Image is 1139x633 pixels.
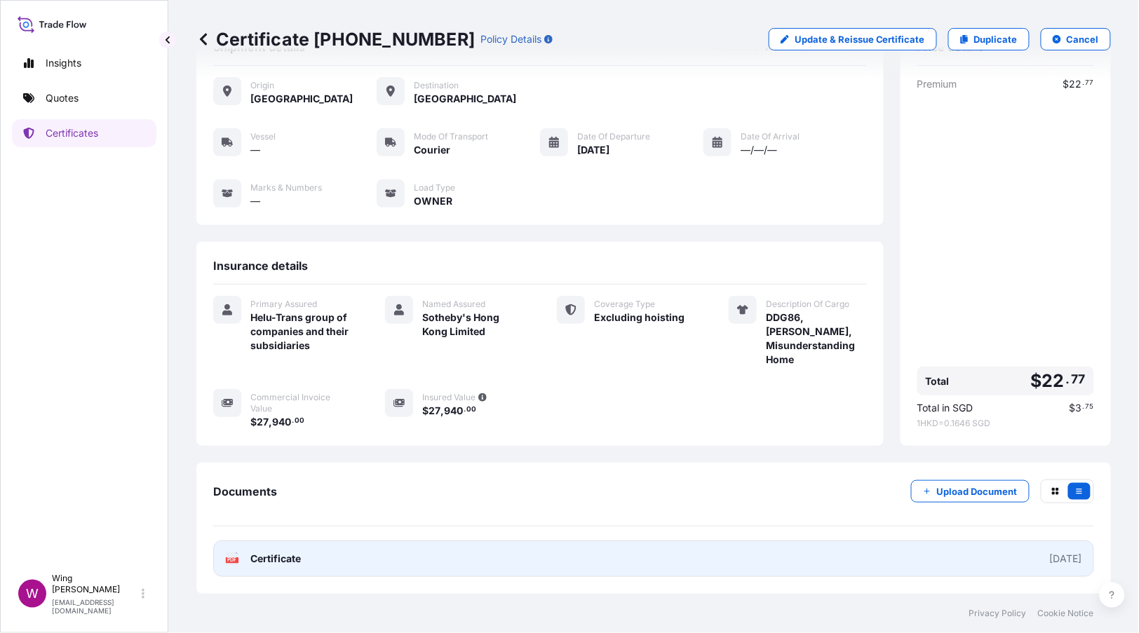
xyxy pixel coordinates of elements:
a: Certificates [12,119,156,147]
a: PDFCertificate[DATE] [213,540,1094,577]
span: DDG86, [PERSON_NAME], Misunderstanding Home [766,311,867,367]
span: . [1083,404,1085,409]
span: Date of Departure [577,131,650,142]
span: Mode of Transport [414,131,488,142]
span: 77 [1072,375,1086,383]
p: Cancel [1067,32,1099,46]
a: Privacy Policy [969,608,1027,619]
p: Quotes [46,91,79,105]
span: Documents [213,484,277,498]
p: [EMAIL_ADDRESS][DOMAIN_NAME] [52,598,139,615]
a: Insights [12,49,156,77]
span: 00 [466,407,476,412]
p: Certificates [46,126,98,140]
span: Primary Assured [250,299,317,310]
span: Sotheby's Hong Kong Limited [422,311,523,339]
span: [DATE] [577,143,609,157]
p: Update & Reissue Certificate [795,32,925,46]
p: Wing [PERSON_NAME] [52,573,139,595]
span: Vessel [250,131,276,142]
span: 3 [1076,403,1082,413]
span: Coverage Type [594,299,655,310]
a: Quotes [12,84,156,112]
p: Upload Document [937,484,1018,498]
span: , [440,406,444,416]
span: Load Type [414,182,455,193]
span: Insurance details [213,259,308,273]
span: 75 [1086,404,1094,409]
span: Origin [250,80,274,91]
span: Named Assured [422,299,485,310]
span: $ [1030,372,1042,390]
span: Marks & Numbers [250,182,322,193]
span: . [464,407,466,412]
span: Destination [414,80,459,91]
span: Excluding hoisting [594,311,685,325]
span: $ [1063,79,1070,89]
button: Cancel [1041,28,1111,50]
span: — [250,143,260,157]
span: Total in SGD [917,401,973,415]
span: $ [1070,403,1076,413]
span: Certificate [250,552,301,566]
span: 77 [1086,81,1094,86]
span: W [26,587,39,601]
span: Helu-Trans group of companies and their subsidiaries [250,311,351,353]
div: [DATE] [1050,552,1082,566]
span: , [269,417,272,427]
a: Duplicate [948,28,1030,50]
span: Insured Value [422,392,476,403]
span: 27 [429,406,440,416]
text: PDF [228,558,237,563]
span: . [292,418,294,423]
span: — [250,194,260,208]
span: Commercial Invoice Value [250,392,351,414]
p: Certificate [PHONE_NUMBER] [196,28,475,50]
span: Date of Arrival [741,131,800,142]
span: 940 [444,406,463,416]
span: OWNER [414,194,452,208]
span: Courier [414,143,450,157]
span: Description Of Cargo [766,299,849,310]
span: 00 [295,418,304,423]
p: Insights [46,56,81,70]
span: 940 [272,417,291,427]
span: Premium [917,77,957,91]
span: Total [926,374,950,388]
span: . [1083,81,1085,86]
span: 22 [1042,372,1064,390]
span: [GEOGRAPHIC_DATA] [250,92,353,106]
span: [GEOGRAPHIC_DATA] [414,92,516,106]
a: Cookie Notice [1038,608,1094,619]
span: $ [250,417,257,427]
p: Duplicate [974,32,1018,46]
p: Policy Details [480,32,541,46]
button: Upload Document [911,480,1030,503]
span: —/—/— [741,143,777,157]
span: $ [422,406,429,416]
span: 1 HKD = 0.1646 SGD [917,418,1094,429]
span: 27 [257,417,269,427]
a: Update & Reissue Certificate [769,28,937,50]
span: . [1066,375,1070,383]
span: 22 [1070,79,1082,89]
